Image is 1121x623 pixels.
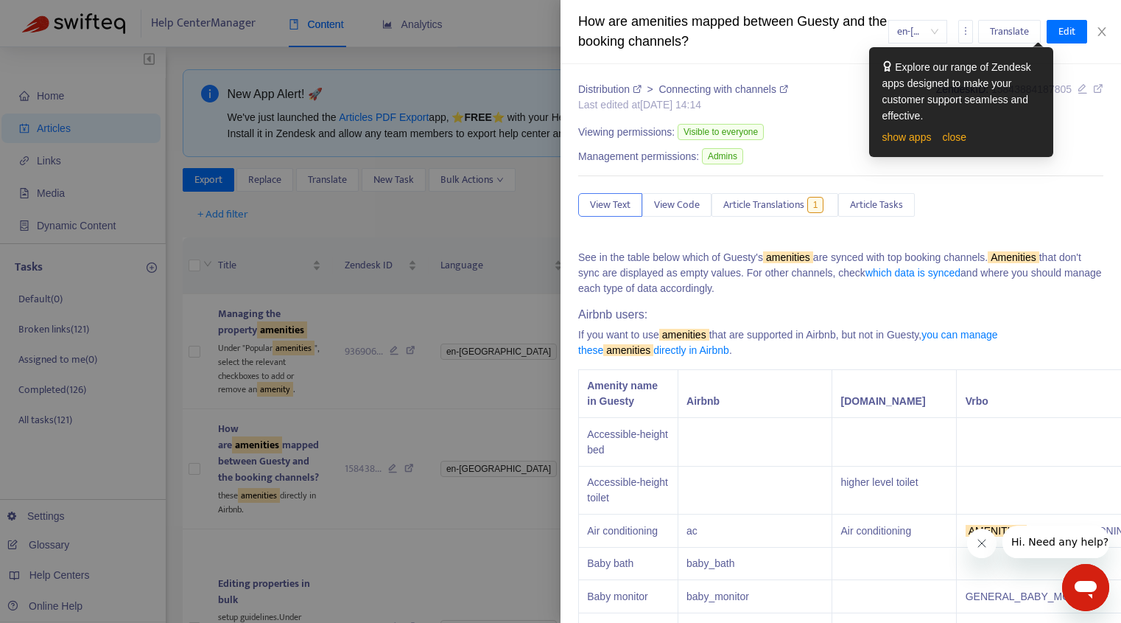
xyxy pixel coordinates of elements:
a: you can manage theseamenitiesdirectly in Airbnb [578,329,998,356]
sqkw: amenities [603,344,653,356]
a: Distribution [578,83,644,95]
span: Visible to everyone [678,124,764,140]
div: How are amenities mapped between Guesty and the booking channels? [578,12,888,52]
td: baby_bath [678,547,832,580]
span: close [1096,26,1108,38]
p: See in the table below which of Guesty's are synced with top booking channels. that don't sync ar... [578,250,1103,296]
button: View Code [642,193,711,217]
sqkw: amenities [763,251,813,263]
span: Edit [1058,24,1075,40]
span: View Code [654,197,700,213]
td: Air conditioning [832,515,957,548]
th: Amenity name in Guesty [579,369,678,418]
button: Article Tasks [838,193,915,217]
span: Management permissions: [578,149,699,164]
div: Explore our range of Zendesk apps designed to make your customer support seamless and effective. [882,59,1040,124]
div: Last edited at [DATE] 14:14 [578,97,788,113]
a: which data is synced [865,267,960,279]
sqkw: amenities [659,329,709,341]
div: > [578,82,788,97]
td: Accessible-height bed [579,418,678,467]
a: close [942,131,966,143]
td: Air conditioning [579,515,678,548]
a: show apps [882,131,932,143]
span: Viewing permissions: [578,125,675,140]
button: Translate [978,20,1041,43]
td: ac [678,515,832,548]
span: Article Tasks [850,197,903,213]
span: en-gb [897,21,938,43]
button: more [958,20,973,43]
span: Translate [990,24,1029,40]
span: more [960,26,971,36]
sqkw: Amenities [988,251,1039,263]
a: Connecting with channels [658,83,787,95]
button: View Text [578,193,642,217]
sqkw: AMENITIES [966,525,1027,537]
td: Baby bath [579,547,678,580]
td: Baby monitor [579,580,678,613]
span: View Text [590,197,630,213]
iframe: Message from company [1002,526,1109,558]
iframe: Close message [967,529,997,558]
th: Airbnb [678,369,832,418]
td: baby_monitor [678,580,832,613]
iframe: Button to launch messaging window [1062,564,1109,611]
h4: Airbnb users: [578,307,1103,321]
button: Article Translations1 [711,193,838,217]
td: higher level toilet [832,466,957,515]
button: Edit [1047,20,1087,43]
span: Article Translations [723,197,804,213]
td: Accessible-height toilet [579,466,678,515]
p: If you want to use that are supported in Airbnb, but not in Guesty, . [578,327,1103,358]
th: [DOMAIN_NAME] [832,369,957,418]
span: 1 [807,197,824,213]
span: Admins [702,148,743,164]
button: Close [1092,25,1112,39]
